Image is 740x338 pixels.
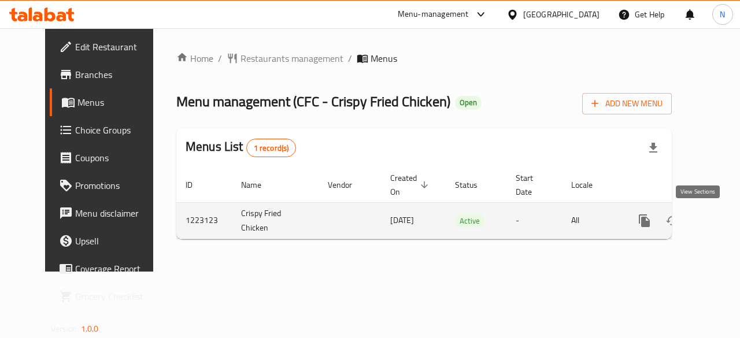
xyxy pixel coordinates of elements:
[50,144,169,172] a: Coupons
[75,68,160,81] span: Branches
[50,33,169,61] a: Edit Restaurant
[390,171,432,199] span: Created On
[390,213,414,228] span: [DATE]
[658,207,686,235] button: Change Status
[75,262,160,276] span: Coverage Report
[50,61,169,88] a: Branches
[631,207,658,235] button: more
[582,93,672,114] button: Add New Menu
[50,172,169,199] a: Promotions
[455,214,484,228] span: Active
[506,202,562,239] td: -
[75,40,160,54] span: Edit Restaurant
[371,51,397,65] span: Menus
[75,123,160,137] span: Choice Groups
[246,139,297,157] div: Total records count
[50,227,169,255] a: Upsell
[720,8,725,21] span: N
[77,95,160,109] span: Menus
[186,138,296,157] h2: Menus List
[176,51,672,65] nav: breadcrumb
[75,289,160,303] span: Grocery Checklist
[591,96,663,111] span: Add New Menu
[176,202,232,239] td: 1223123
[227,51,343,65] a: Restaurants management
[50,283,169,310] a: Grocery Checklist
[176,88,450,114] span: Menu management ( CFC - Crispy Fried Chicken )
[218,51,222,65] li: /
[75,206,160,220] span: Menu disclaimer
[50,199,169,227] a: Menu disclaimer
[50,116,169,144] a: Choice Groups
[50,255,169,283] a: Coverage Report
[328,178,367,192] span: Vendor
[240,51,343,65] span: Restaurants management
[81,321,99,336] span: 1.0.0
[75,234,160,248] span: Upsell
[523,8,600,21] div: [GEOGRAPHIC_DATA]
[247,143,296,154] span: 1 record(s)
[562,202,621,239] td: All
[455,178,493,192] span: Status
[455,96,482,110] div: Open
[176,51,213,65] a: Home
[571,178,608,192] span: Locale
[75,179,160,192] span: Promotions
[50,88,169,116] a: Menus
[398,8,469,21] div: Menu-management
[241,178,276,192] span: Name
[75,151,160,165] span: Coupons
[639,134,667,162] div: Export file
[455,98,482,107] span: Open
[348,51,352,65] li: /
[51,321,79,336] span: Version:
[516,171,548,199] span: Start Date
[186,178,208,192] span: ID
[232,202,319,239] td: Crispy Fried Chicken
